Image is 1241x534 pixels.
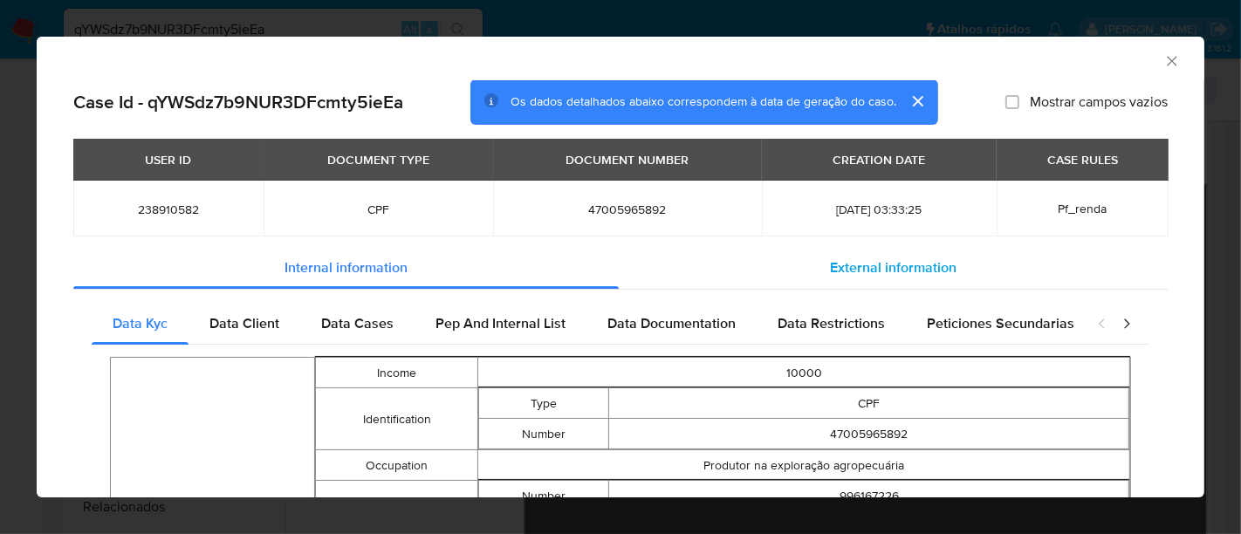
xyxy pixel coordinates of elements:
div: USER ID [134,145,202,175]
span: [DATE] 03:33:25 [783,202,976,217]
div: CREATION DATE [822,145,936,175]
td: Occupation [315,450,478,481]
td: Number [479,481,609,511]
span: Data Documentation [607,313,736,333]
td: Type [479,388,609,419]
span: Data Cases [321,313,394,333]
span: Os dados detalhados abaixo correspondem à data de geração do caso. [511,93,896,111]
h2: Case Id - qYWSdz7b9NUR3DFcmty5ieEa [73,91,403,113]
span: Mostrar campos vazios [1030,93,1168,111]
div: Detailed info [73,248,1168,290]
div: DOCUMENT TYPE [317,145,440,175]
span: Peticiones Secundarias [927,313,1074,333]
td: Produtor na exploração agropecuária [478,450,1130,481]
td: Identification [315,388,478,450]
td: Income [315,358,478,388]
div: CASE RULES [1037,145,1128,175]
span: Pep And Internal List [435,313,566,333]
div: closure-recommendation-modal [37,37,1204,497]
td: Number [479,419,609,449]
span: Data Client [209,313,279,333]
td: CPF [609,388,1129,419]
span: Data Kyc [113,313,168,333]
span: Internal information [285,258,408,278]
div: DOCUMENT NUMBER [555,145,699,175]
span: Pf_renda [1059,200,1107,217]
button: cerrar [896,80,938,122]
button: Fechar a janela [1163,52,1179,68]
td: 10000 [478,358,1130,388]
span: External information [830,258,956,278]
div: Detailed internal info [92,303,1080,345]
td: 47005965892 [609,419,1129,449]
span: 238910582 [94,202,243,217]
input: Mostrar campos vazios [1005,95,1019,109]
span: Data Restrictions [778,313,885,333]
span: 47005965892 [514,202,741,217]
span: CPF [285,202,473,217]
td: 996167226 [609,481,1129,511]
